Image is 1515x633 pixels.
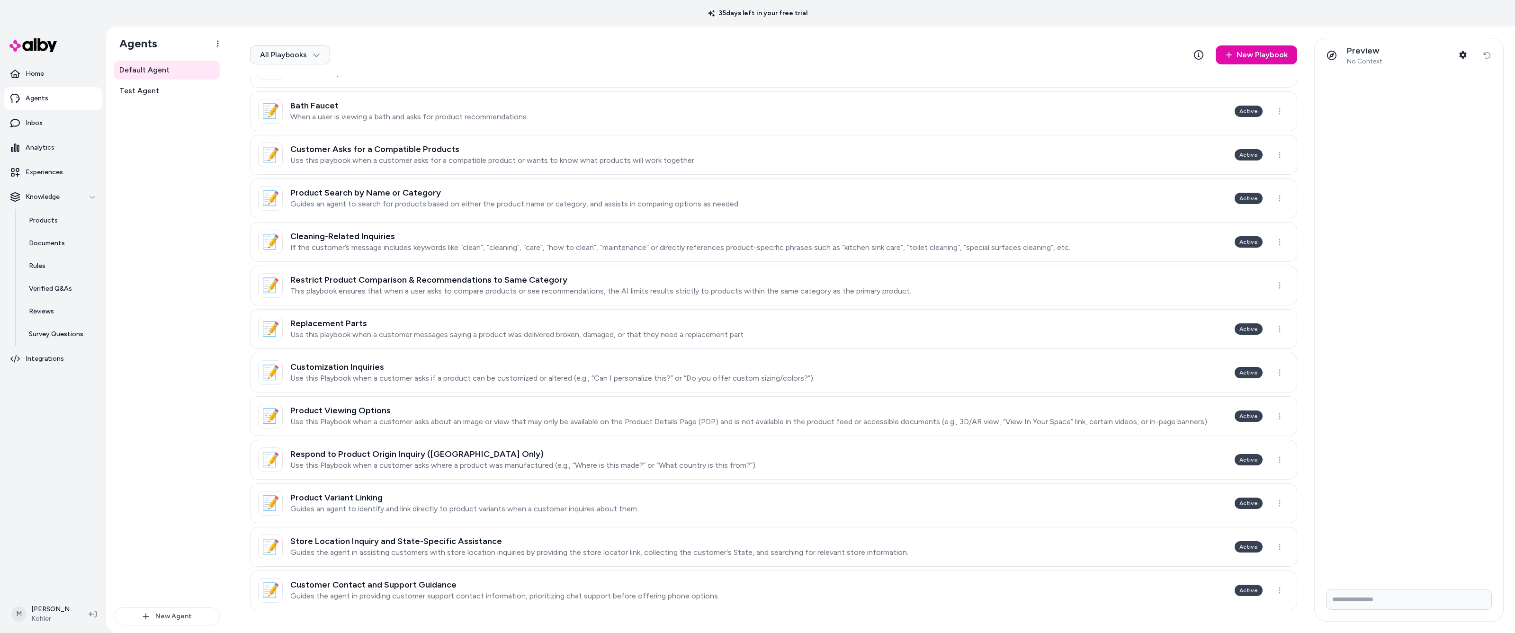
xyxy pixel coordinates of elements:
div: Active [1235,410,1263,422]
a: Analytics [4,136,102,159]
span: Default Agent [119,64,170,76]
a: 📝Restrict Product Comparison & Recommendations to Same CategoryThis playbook ensures that when a ... [250,266,1297,305]
div: 📝 [258,491,283,516]
a: Test Agent [114,81,220,100]
p: Verified Q&As [29,284,72,294]
p: [PERSON_NAME] [31,605,74,614]
a: Products [19,209,102,232]
span: Test Agent [119,85,159,97]
button: Knowledge [4,186,102,208]
div: Active [1235,498,1263,509]
div: Active [1235,149,1263,160]
img: alby Logo [9,38,57,52]
a: Reviews [19,300,102,323]
input: Write your prompt here [1326,589,1492,610]
p: Use this playbook when a customer messages saying a product was delivered broken, damaged, or tha... [290,330,745,339]
h3: Store Location Inquiry and State-Specific Assistance [290,536,908,546]
h3: Customization Inquiries [290,362,815,372]
button: New Agent [114,607,220,625]
span: M [11,606,27,622]
a: Default Agent [114,61,220,80]
span: All Playbooks [260,50,320,60]
div: 📝 [258,186,283,211]
p: Rules [29,261,45,271]
a: 📝Product Variant LinkingGuides an agent to identify and link directly to product variants when a ... [250,483,1297,523]
a: New Playbook [1216,45,1297,64]
h3: Replacement Parts [290,319,745,328]
p: Guides the agent in providing customer support contact information, prioritizing chat support bef... [290,591,719,601]
div: Active [1235,193,1263,204]
div: 📝 [258,447,283,472]
a: Verified Q&As [19,277,102,300]
a: 📝Product Viewing OptionsUse this Playbook when a customer asks about an image or view that may on... [250,396,1297,436]
h3: Product Variant Linking [290,493,638,502]
p: 35 days left in your free trial [702,9,813,18]
div: Active [1235,585,1263,596]
div: Active [1235,236,1263,248]
h3: Respond to Product Origin Inquiry ([GEOGRAPHIC_DATA] Only) [290,449,757,459]
h3: Product Viewing Options [290,406,1207,415]
div: Active [1235,367,1263,378]
a: Experiences [4,161,102,184]
p: Guides an agent to identify and link directly to product variants when a customer inquires about ... [290,504,638,514]
h3: Cleaning-Related Inquiries [290,232,1070,241]
p: This playbook ensures that when a user asks to compare products or see recommendations, the AI li... [290,286,911,296]
a: 📝Respond to Product Origin Inquiry ([GEOGRAPHIC_DATA] Only)Use this Playbook when a customer asks... [250,440,1297,480]
a: Inbox [4,112,102,134]
a: 📝Product Search by Name or CategoryGuides an agent to search for products based on either the pro... [250,178,1297,218]
div: 📝 [258,404,283,428]
h3: Product Search by Name or Category [290,188,740,197]
h3: Bath Faucet [290,101,528,110]
p: Use this Playbook when a customer asks where a product was manufactured (e.g., “Where is this mad... [290,461,757,470]
button: M[PERSON_NAME]Kohler [6,599,81,629]
div: Active [1235,454,1263,465]
a: Home [4,62,102,85]
div: 📝 [258,578,283,603]
a: 📝Customer Contact and Support GuidanceGuides the agent in providing customer support contact info... [250,571,1297,610]
div: 📝 [258,535,283,559]
div: Active [1235,541,1263,553]
div: 📝 [258,99,283,124]
div: 📝 [258,230,283,254]
p: Guides the agent in assisting customers with store location inquiries by providing the store loca... [290,548,908,557]
a: Documents [19,232,102,255]
a: 📝Customer Asks for a Compatible ProductsUse this playbook when a customer asks for a compatible p... [250,135,1297,175]
p: Survey Questions [29,330,83,339]
a: Survey Questions [19,323,102,346]
p: Documents [29,239,65,248]
p: Inbox [26,118,43,128]
p: Experiences [26,168,63,177]
p: Guides an agent to search for products based on either the product name or category, and assists ... [290,199,740,209]
a: Integrations [4,348,102,370]
p: When a user is viewing a bath and asks for product recommendations. [290,112,528,122]
a: Agents [4,87,102,110]
div: Active [1235,106,1263,117]
div: Active [1235,323,1263,335]
a: Rules [19,255,102,277]
p: Knowledge [26,192,60,202]
h3: Restrict Product Comparison & Recommendations to Same Category [290,275,911,285]
p: Products [29,216,58,225]
a: 📝Bath FaucetWhen a user is viewing a bath and asks for product recommendations.Active [250,91,1297,131]
button: All Playbooks [250,45,330,64]
a: 📝Cleaning-Related InquiriesIf the customer’s message includes keywords like “clean”, “cleaning”, ... [250,222,1297,262]
span: No Context [1347,57,1382,66]
p: Agents [26,94,48,103]
h3: Customer Asks for a Compatible Products [290,144,696,154]
span: Kohler [31,614,74,624]
p: Use this Playbook when a customer asks if a product can be customized or altered (e.g., “Can I pe... [290,374,815,383]
div: 📝 [258,317,283,341]
div: 📝 [258,273,283,298]
p: Analytics [26,143,54,152]
p: If the customer’s message includes keywords like “clean”, “cleaning”, “care”, “how to clean”, “ma... [290,243,1070,252]
a: 📝Customization InquiriesUse this Playbook when a customer asks if a product can be customized or ... [250,353,1297,392]
p: Reviews [29,307,54,316]
div: 📝 [258,360,283,385]
h3: Customer Contact and Support Guidance [290,580,719,589]
a: 📝Replacement PartsUse this playbook when a customer messages saying a product was delivered broke... [250,309,1297,349]
h1: Agents [112,36,157,51]
a: 📝Store Location Inquiry and State-Specific AssistanceGuides the agent in assisting customers with... [250,527,1297,567]
p: Use this Playbook when a customer asks about an image or view that may only be available on the P... [290,417,1207,427]
p: Home [26,69,44,79]
p: Preview [1347,45,1382,56]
